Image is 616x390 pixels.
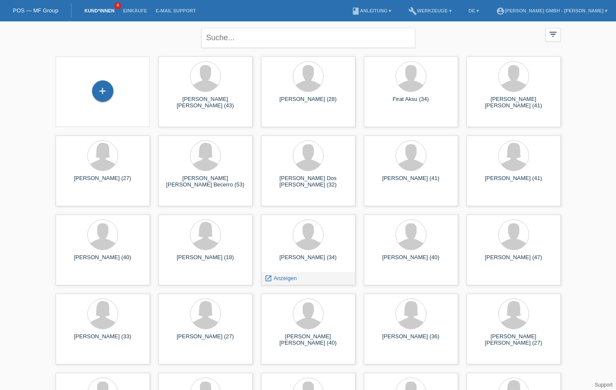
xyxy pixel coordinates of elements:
[268,96,348,109] div: [PERSON_NAME] (28)
[473,254,554,268] div: [PERSON_NAME] (47)
[265,275,272,282] i: launch
[595,382,613,388] a: Support
[268,333,348,347] div: [PERSON_NAME] [PERSON_NAME] (40)
[371,175,451,189] div: [PERSON_NAME] (41)
[62,254,143,268] div: [PERSON_NAME] (40)
[62,175,143,189] div: [PERSON_NAME] (27)
[274,275,297,281] span: Anzeigen
[165,254,246,268] div: [PERSON_NAME] (18)
[62,333,143,347] div: [PERSON_NAME] (33)
[268,175,348,189] div: [PERSON_NAME] Dos [PERSON_NAME] (32)
[119,8,151,13] a: Einkäufe
[165,175,246,189] div: [PERSON_NAME] [PERSON_NAME] Becerro (53)
[347,8,396,13] a: bookAnleitung ▾
[80,8,119,13] a: Kund*innen
[351,7,360,15] i: book
[371,254,451,268] div: [PERSON_NAME] (40)
[473,175,554,189] div: [PERSON_NAME] (41)
[265,275,297,281] a: launch Anzeigen
[268,254,348,268] div: [PERSON_NAME] (34)
[473,96,554,109] div: [PERSON_NAME] [PERSON_NAME] (41)
[473,333,554,347] div: [PERSON_NAME] [PERSON_NAME] (27)
[165,96,246,109] div: [PERSON_NAME] [PERSON_NAME] (43)
[404,8,456,13] a: buildWerkzeuge ▾
[464,8,483,13] a: DE ▾
[371,96,451,109] div: Firat Aksu (34)
[114,2,121,9] span: 4
[371,333,451,347] div: [PERSON_NAME] (36)
[92,84,113,98] div: Kund*in hinzufügen
[408,7,417,15] i: build
[548,30,558,39] i: filter_list
[13,7,58,14] a: POS — MF Group
[165,333,246,347] div: [PERSON_NAME] (27)
[201,28,415,48] input: Suche...
[496,7,505,15] i: account_circle
[152,8,200,13] a: E-Mail Support
[492,8,612,13] a: account_circle[PERSON_NAME] GmbH - [PERSON_NAME] ▾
